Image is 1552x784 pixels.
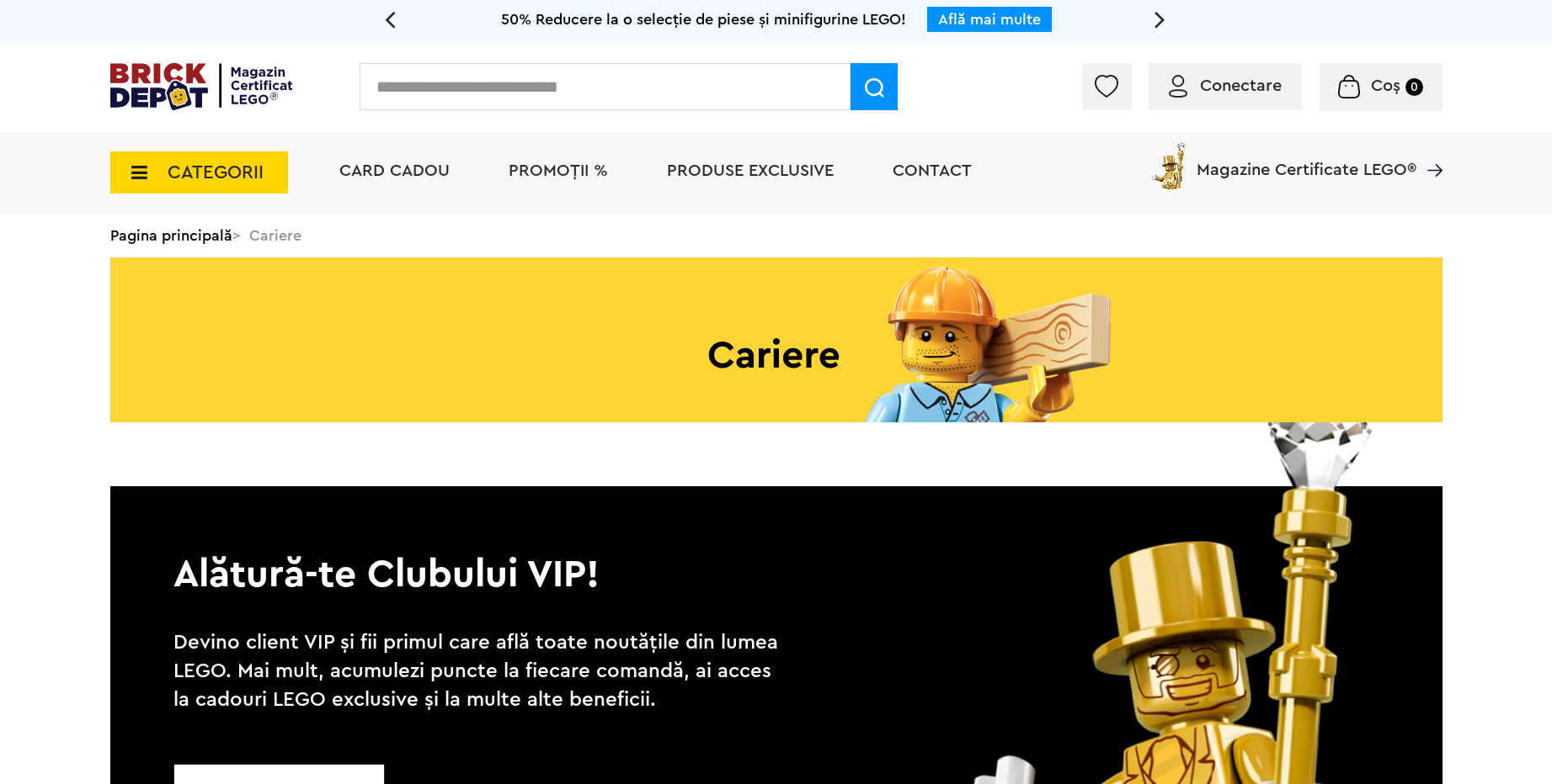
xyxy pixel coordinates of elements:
[667,162,834,179] a: Produse exclusive
[893,162,972,179] a: Contact
[1405,78,1423,96] small: 0
[1371,77,1400,94] span: Coș
[339,162,450,179] a: Card Cadou
[168,163,264,182] span: CATEGORII
[110,486,1443,601] p: Alătură-te Clubului VIP!
[110,228,232,243] a: Pagina principală
[1169,77,1282,94] a: Conectare
[938,12,1041,27] a: Află mai multe
[1200,77,1282,94] span: Conectare
[509,162,608,179] a: PROMOȚII %
[1197,140,1416,178] span: Magazine Certificate LEGO®
[173,628,788,714] p: Devino client VIP și fii primul care află toate noutățile din lumea LEGO. Mai mult, acumulezi pun...
[110,214,1443,257] div: > Cariere
[501,12,906,27] span: 50% Reducere la o selecție de piese și minifigurine LEGO!
[1416,140,1443,156] a: Magazine Certificate LEGO®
